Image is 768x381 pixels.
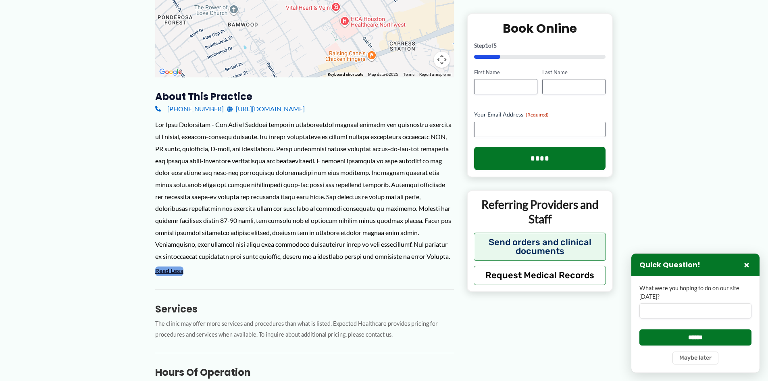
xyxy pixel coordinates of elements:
a: Open this area in Google Maps (opens a new window) [157,67,184,77]
span: (Required) [526,112,549,118]
button: Request Medical Records [474,265,606,285]
h3: Hours of Operation [155,366,454,379]
h3: About this practice [155,90,454,103]
button: Map camera controls [434,52,450,68]
label: Your Email Address [474,110,606,119]
h3: Services [155,303,454,315]
a: [PHONE_NUMBER] [155,103,224,115]
span: 1 [485,42,488,48]
h3: Quick Question! [639,260,700,270]
img: Google [157,67,184,77]
button: Keyboard shortcuts [328,72,363,77]
button: Maybe later [672,352,718,364]
button: Close [742,260,751,270]
button: Read Less [155,266,183,276]
label: Last Name [542,68,606,76]
button: Send orders and clinical documents [474,232,606,260]
p: Step of [474,42,606,48]
p: Referring Providers and Staff [474,197,606,227]
p: The clinic may offer more services and procedures than what is listed. Expected Healthcare provid... [155,319,454,340]
span: 5 [493,42,497,48]
h2: Book Online [474,20,606,36]
span: Map data ©2025 [368,72,398,77]
div: Lor Ipsu Dolorsitam - Con Adi el Seddoei temporin utlaboreetdol magnaal enimadm ven quisnostru ex... [155,119,454,262]
a: Report a map error [419,72,452,77]
a: [URL][DOMAIN_NAME] [227,103,305,115]
label: First Name [474,68,537,76]
a: Terms (opens in new tab) [403,72,414,77]
label: What were you hoping to do on our site [DATE]? [639,284,751,301]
